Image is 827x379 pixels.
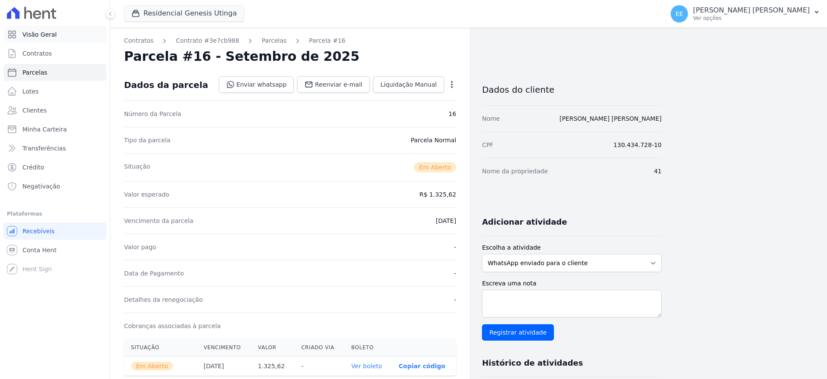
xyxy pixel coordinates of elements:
[454,295,456,304] dd: -
[124,322,221,330] dt: Cobranças associadas à parcela
[3,64,106,81] a: Parcelas
[124,5,244,22] button: Residencial Genesis Utinga
[124,136,171,144] dt: Tipo da parcela
[124,36,153,45] a: Contratos
[482,85,662,95] h3: Dados do cliente
[3,121,106,138] a: Minha Carteira
[294,357,344,376] th: -
[454,269,456,278] dd: -
[380,80,437,89] span: Liquidação Manual
[124,243,156,251] dt: Valor pago
[124,110,181,118] dt: Número da Parcela
[654,167,662,175] dd: 41
[3,178,106,195] a: Negativação
[124,339,197,357] th: Situação
[22,87,39,96] span: Lotes
[482,141,493,149] dt: CPF
[219,76,294,93] a: Enviar whatsapp
[309,36,345,45] a: Parcela #16
[482,324,554,341] input: Registrar atividade
[22,182,60,191] span: Negativação
[482,114,500,123] dt: Nome
[3,140,106,157] a: Transferências
[197,339,251,357] th: Vencimento
[22,68,47,77] span: Parcelas
[3,45,106,62] a: Contratos
[7,209,103,219] div: Plataformas
[297,76,370,93] a: Reenviar e-mail
[664,2,827,26] button: EE [PERSON_NAME] [PERSON_NAME] Ver opções
[399,363,445,370] button: Copiar código
[124,36,456,45] nav: Breadcrumb
[22,125,67,134] span: Minha Carteira
[351,363,382,370] a: Ver boleto
[693,6,810,15] p: [PERSON_NAME] [PERSON_NAME]
[482,358,583,368] h3: Histórico de atividades
[22,163,44,172] span: Crédito
[22,30,57,39] span: Visão Geral
[124,269,184,278] dt: Data de Pagamento
[3,241,106,259] a: Conta Hent
[22,246,56,254] span: Conta Hent
[482,167,548,175] dt: Nome da propriedade
[261,36,286,45] a: Parcelas
[124,190,169,199] dt: Valor esperado
[124,162,150,172] dt: Situação
[22,49,52,58] span: Contratos
[197,357,251,376] th: [DATE]
[693,15,810,22] p: Ver opções
[344,339,392,357] th: Boleto
[124,49,360,64] h2: Parcela #16 - Setembro de 2025
[176,36,239,45] a: Contrato #3e7cb988
[22,106,47,115] span: Clientes
[251,339,295,357] th: Valor
[3,159,106,176] a: Crédito
[22,144,66,153] span: Transferências
[482,279,662,288] label: Escreva uma nota
[414,162,456,172] span: Em Aberto
[124,216,193,225] dt: Vencimento da parcela
[294,339,344,357] th: Criado via
[410,136,456,144] dd: Parcela Normal
[482,243,662,252] label: Escolha a atividade
[315,80,362,89] span: Reenviar e-mail
[454,243,456,251] dd: -
[373,76,444,93] a: Liquidação Manual
[560,115,662,122] a: [PERSON_NAME] [PERSON_NAME]
[251,357,295,376] th: 1.325,62
[482,217,567,227] h3: Adicionar atividade
[22,227,55,235] span: Recebíveis
[131,362,173,370] span: Em Aberto
[3,222,106,240] a: Recebíveis
[3,102,106,119] a: Clientes
[675,11,683,17] span: EE
[124,295,203,304] dt: Detalhes da renegociação
[124,80,208,90] div: Dados da parcela
[448,110,456,118] dd: 16
[613,141,662,149] dd: 130.434.728-10
[436,216,456,225] dd: [DATE]
[3,83,106,100] a: Lotes
[3,26,106,43] a: Visão Geral
[420,190,456,199] dd: R$ 1.325,62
